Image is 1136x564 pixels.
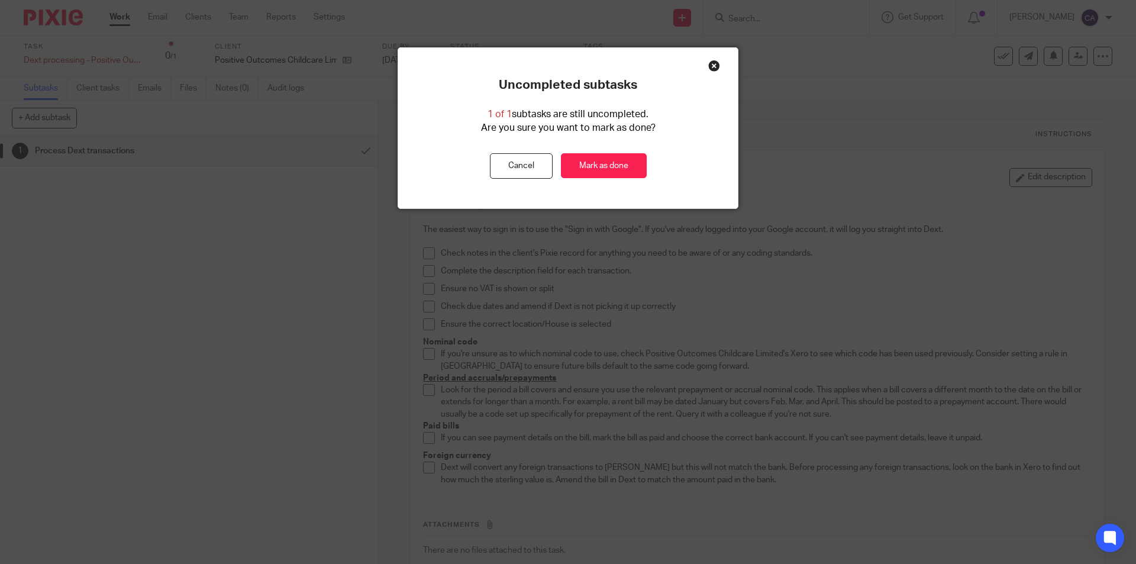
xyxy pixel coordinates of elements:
div: Close this dialog window [708,60,720,72]
p: Uncompleted subtasks [499,78,637,93]
p: subtasks are still uncompleted. [488,108,648,121]
p: Are you sure you want to mark as done? [481,121,656,135]
span: 1 of 1 [488,109,512,119]
a: Mark as done [561,153,647,179]
button: Cancel [490,153,553,179]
